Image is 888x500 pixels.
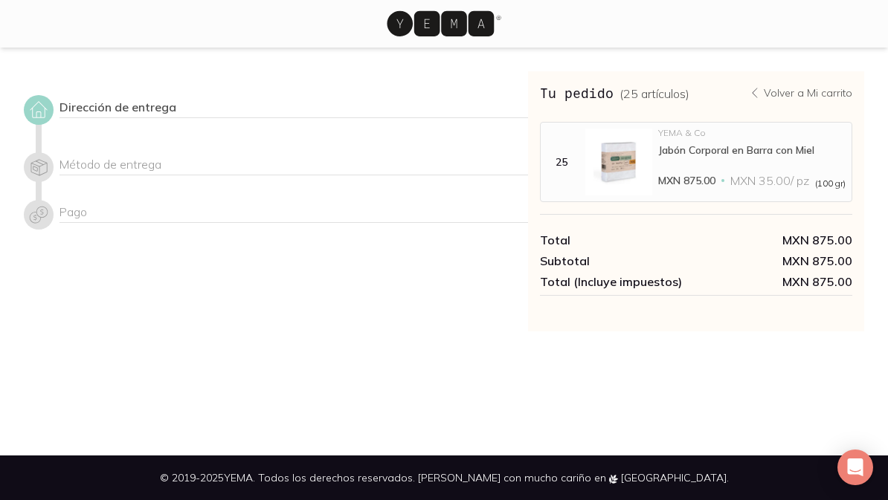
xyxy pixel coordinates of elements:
span: MXN 875.00 [696,274,852,289]
div: MXN 875.00 [696,253,852,268]
a: Volver a Mi carrito [749,86,852,100]
div: Open Intercom Messenger [837,449,873,485]
p: Volver a Mi carrito [764,86,852,100]
div: 25 [544,155,579,169]
span: MXN 35.00 / pz [730,173,809,188]
h3: Tu pedido [540,83,689,103]
div: Jabón Corporal en Barra con Miel [658,143,846,157]
div: Método de entrega [59,157,528,175]
div: Pago [59,204,528,223]
span: MXN 875.00 [658,173,715,188]
span: ( 25 artículos ) [620,86,689,101]
img: Jabón Corporal en Barra con Miel [585,129,652,195]
div: MXN 875.00 [696,233,852,247]
div: Total [540,233,696,247]
div: Dirección de entrega [59,100,528,118]
div: YEMA & Co [658,129,846,137]
div: Total (Incluye impuestos) [540,274,696,289]
span: (100 gr) [815,179,846,188]
span: [PERSON_NAME] con mucho cariño en [GEOGRAPHIC_DATA]. [418,471,729,484]
div: Subtotal [540,253,696,268]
